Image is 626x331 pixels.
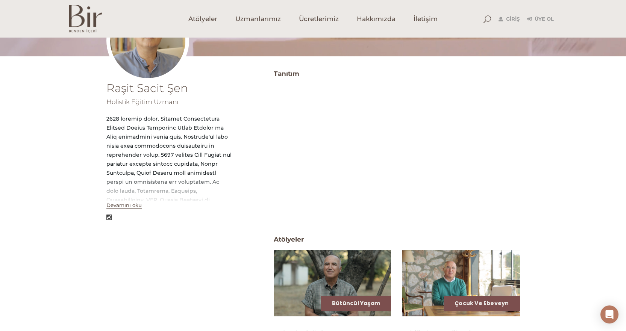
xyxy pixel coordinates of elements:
span: Holistik Eğitim Uzmanı [106,98,178,106]
a: Giriş [499,15,520,24]
h1: Raşit Sacit Şen [106,83,232,94]
span: Atölyeler [274,222,304,245]
span: Uzmanlarımız [235,15,281,23]
button: Devamını oku [106,202,142,209]
h3: Tanıtım [274,68,520,80]
a: Bütüncül Yaşam [332,299,380,307]
span: Atölyeler [188,15,217,23]
a: Çocuk ve Ebeveyn [455,299,509,307]
span: Hakkımızda [357,15,396,23]
span: İletişim [414,15,438,23]
div: Open Intercom Messenger [600,305,618,323]
a: Üye Ol [527,15,554,24]
span: Ücretlerimiz [299,15,339,23]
